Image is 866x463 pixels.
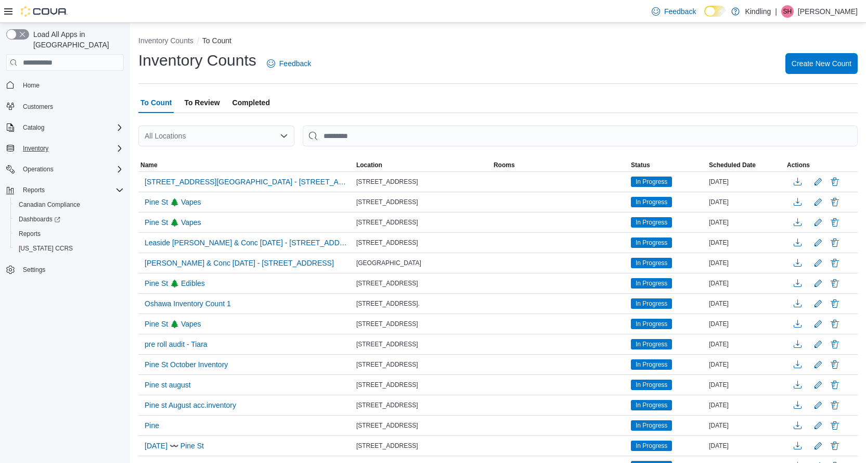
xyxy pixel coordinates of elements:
span: Home [19,78,124,91]
span: Reports [23,186,45,194]
button: Catalog [2,120,128,135]
span: Name [140,161,158,169]
input: Dark Mode [704,6,726,17]
span: In Progress [631,359,672,370]
button: Canadian Compliance [10,197,128,212]
button: Edit count details [812,357,824,372]
span: Inventory [19,142,124,155]
button: Edit count details [812,174,824,190]
button: Operations [2,162,128,177]
button: [PERSON_NAME] & Conc [DATE] - [STREET_ADDRESS] [140,255,338,271]
div: [DATE] [707,399,785,411]
button: To Count [202,36,231,45]
button: Rooms [492,159,629,171]
button: Edit count details [812,276,824,291]
button: Delete [829,399,841,411]
button: Delete [829,257,841,269]
input: This is a search bar. After typing your query, hit enter to filter the results lower in the page. [303,126,858,146]
span: Status [631,161,650,169]
span: [STREET_ADDRESS] [356,442,418,450]
span: In Progress [636,177,667,186]
span: Feedback [664,6,696,17]
span: In Progress [636,218,667,227]
span: [PERSON_NAME] & Conc [DATE] - [STREET_ADDRESS] [145,258,334,268]
p: | [775,5,777,18]
span: Canadian Compliance [15,198,124,211]
span: In Progress [636,238,667,247]
span: Rooms [494,161,515,169]
button: Location [354,159,492,171]
button: Pine St 🌲 Edibles [140,276,209,291]
button: Scheduled Date [707,159,785,171]
button: Delete [829,318,841,330]
span: Operations [19,163,124,176]
a: Home [19,79,44,92]
button: Name [138,159,354,171]
div: [DATE] [707,196,785,208]
button: Inventory Counts [138,36,193,45]
button: [DATE] 〰️ Pine St [140,438,208,454]
button: Edit count details [812,316,824,332]
button: Edit count details [812,336,824,352]
button: Pine St 🌲 Vapes [140,215,205,230]
button: Pine st August acc.inventory [140,397,240,413]
button: Delete [829,277,841,290]
div: [DATE] [707,257,785,269]
button: Status [629,159,707,171]
button: Delete [829,196,841,208]
span: [STREET_ADDRESS] [356,401,418,409]
span: SH [783,5,792,18]
span: In Progress [636,340,667,349]
span: [STREET_ADDRESS] [356,178,418,186]
span: Scheduled Date [709,161,756,169]
div: [DATE] [707,440,785,452]
span: [STREET_ADDRESS] [356,198,418,206]
button: Delete [829,379,841,391]
span: Pine st August acc.inventory [145,400,236,410]
button: Pine St 🌲 Vapes [140,316,205,332]
span: Pine St October Inventory [145,359,228,370]
button: Edit count details [812,296,824,311]
span: [STREET_ADDRESS] [356,381,418,389]
div: Steph Heinke [781,5,794,18]
button: Home [2,77,128,92]
span: In Progress [636,360,667,369]
h1: Inventory Counts [138,50,256,71]
span: Location [356,161,382,169]
a: Settings [19,264,49,276]
span: Reports [15,228,124,240]
div: [DATE] [707,379,785,391]
div: [DATE] [707,318,785,330]
span: In Progress [636,197,667,207]
span: In Progress [631,441,672,451]
span: [DATE] 〰️ Pine St [145,441,204,451]
nav: An example of EuiBreadcrumbs [138,35,858,48]
button: Delete [829,358,841,371]
span: Pine St 🌲 Vapes [145,319,201,329]
span: In Progress [631,217,672,228]
span: In Progress [636,441,667,451]
span: In Progress [636,258,667,268]
span: Operations [23,165,54,173]
span: Pine St 🌲 Vapes [145,217,201,228]
span: Leaside [PERSON_NAME] & Conc [DATE] - [STREET_ADDRESS] [145,237,348,248]
button: [US_STATE] CCRS [10,241,128,256]
button: [STREET_ADDRESS][GEOGRAPHIC_DATA] - [STREET_ADDRESS] [140,174,352,190]
button: Delete [829,338,841,351]
span: Pine St 🌲 Edibles [145,278,205,289]
button: Delete [829,216,841,229]
img: Cova [21,6,68,17]
button: Delete [829,297,841,310]
span: Oshawa Inventory Count 1 [145,298,231,309]
button: Pine St October Inventory [140,357,232,372]
span: [STREET_ADDRESS] [356,218,418,227]
button: Customers [2,99,128,114]
span: In Progress [636,299,667,308]
div: [DATE] [707,236,785,249]
button: pre roll audit - Tiara [140,336,212,352]
span: Completed [232,92,270,113]
span: Customers [19,100,124,113]
button: Pine st august [140,377,195,393]
button: Open list of options [280,132,288,140]
span: Reports [19,184,124,196]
